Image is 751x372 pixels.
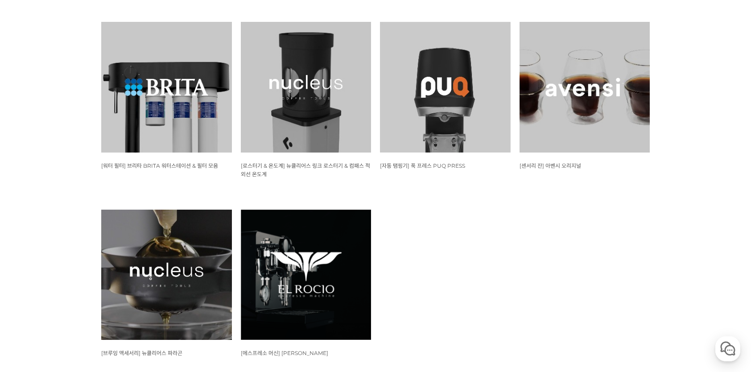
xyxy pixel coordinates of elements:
span: 설정 [138,296,149,303]
img: 아벤시 잔 3종 세트 [520,22,650,153]
span: 홈 [28,296,33,303]
img: 엘로치오 마누스S [241,210,371,340]
a: [브루잉 액세서리] 뉴클리어스 파라곤 [101,349,182,356]
span: 대화 [82,297,92,304]
a: [에스프레소 머신] [PERSON_NAME] [241,349,328,356]
a: [자동 탬핑기] 푹 프레스 PUQ PRESS [380,162,465,169]
a: [로스터기 & 온도계] 뉴클리어스 링크 로스터기 & 컴패스 적외선 온도계 [241,162,370,178]
a: 대화 [59,283,115,305]
img: 뉴클리어스 파라곤 [101,210,232,340]
a: 홈 [3,283,59,305]
img: 뉴클리어스 링크 로스터기 &amp; 컴패스 적외선 온도계 [241,22,371,153]
a: 설정 [115,283,171,305]
a: [센서리 잔] 아벤시 오리지널 [520,162,581,169]
img: 브리타 BRITA 워터스테이션 &amp; 필터 모음 [101,22,232,153]
img: 푹 프레스 PUQ PRESS [380,22,511,153]
a: [워터 필터] 브리타 BRITA 워터스테이션 & 필터 모음 [101,162,218,169]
